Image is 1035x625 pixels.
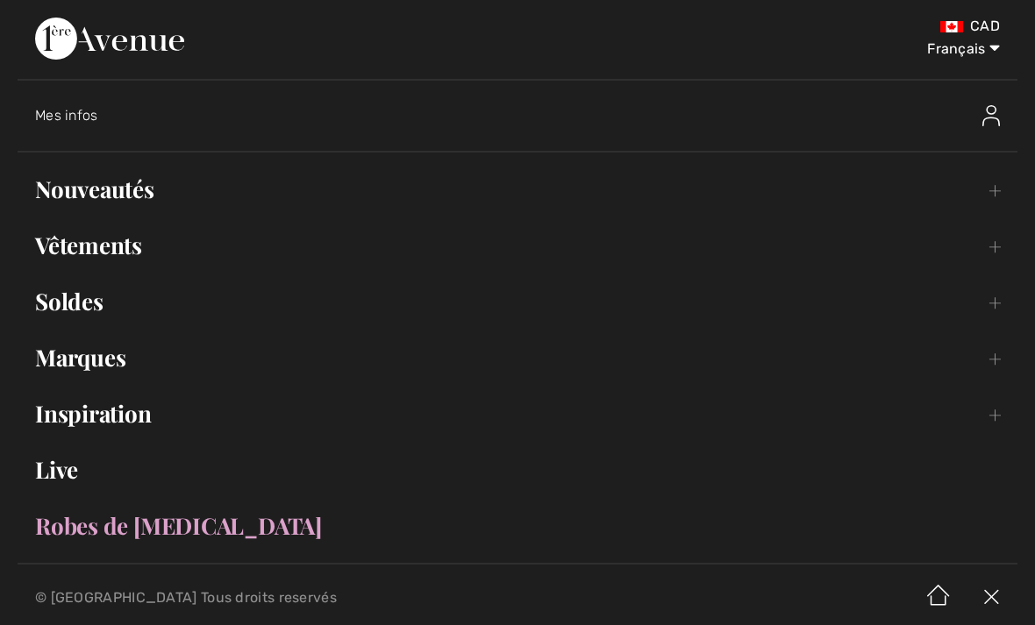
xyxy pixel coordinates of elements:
[18,394,1017,433] a: Inspiration
[18,507,1017,545] a: Robes de [MEDICAL_DATA]
[35,592,608,604] p: © [GEOGRAPHIC_DATA] Tous droits reservés
[35,18,184,60] img: 1ère Avenue
[18,282,1017,321] a: Soldes
[18,170,1017,209] a: Nouveautés
[35,88,1017,144] a: Mes infosMes infos
[18,338,1017,377] a: Marques
[912,571,965,625] img: Accueil
[18,226,1017,265] a: Vêtements
[965,571,1017,625] img: X
[609,18,1000,35] div: CAD
[982,105,1000,126] img: Mes infos
[18,451,1017,489] a: Live
[35,107,98,124] span: Mes infos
